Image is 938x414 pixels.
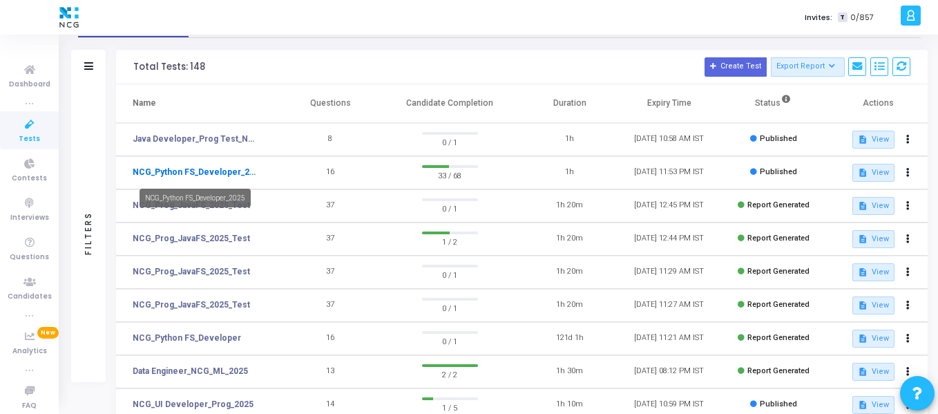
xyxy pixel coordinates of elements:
[520,189,620,223] td: 1h 20m
[133,265,250,278] a: NCG_Prog_JavaFS_2025_Test
[719,84,828,123] th: Status
[858,201,868,211] mat-icon: description
[280,355,380,388] td: 13
[280,189,380,223] td: 37
[838,12,847,23] span: T
[422,201,478,215] span: 0 / 1
[133,133,260,145] a: Java Developer_Prog Test_NCG
[140,189,251,207] div: NCG_Python FS_Developer_2025
[520,223,620,256] td: 1h 20m
[520,156,620,189] td: 1h
[133,365,248,377] a: Data Engineer_NCG_ML_2025
[705,57,767,77] button: Create Test
[760,134,797,143] span: Published
[280,223,380,256] td: 37
[858,301,868,310] mat-icon: description
[12,346,47,357] span: Analytics
[747,366,810,375] span: Report Generated
[858,135,868,144] mat-icon: description
[620,256,719,289] td: [DATE] 11:29 AM IST
[852,164,894,182] button: View
[620,156,719,189] td: [DATE] 11:53 PM IST
[10,212,49,224] span: Interviews
[133,299,250,311] a: NCG_Prog_JavaFS_2025_Test
[520,256,620,289] td: 1h 20m
[852,263,894,281] button: View
[858,234,868,244] mat-icon: description
[37,327,59,339] span: New
[422,168,478,182] span: 33 / 68
[520,322,620,355] td: 121d 1h
[133,232,250,245] a: NCG_Prog_JavaFS_2025_Test
[422,234,478,248] span: 1 / 2
[858,334,868,344] mat-icon: description
[422,400,478,414] span: 1 / 5
[771,57,845,77] button: Export Report
[858,168,868,178] mat-icon: description
[620,123,719,156] td: [DATE] 10:58 AM IST
[747,200,810,209] span: Report Generated
[620,355,719,388] td: [DATE] 08:12 PM IST
[22,400,37,412] span: FAQ
[520,84,620,123] th: Duration
[280,256,380,289] td: 37
[620,189,719,223] td: [DATE] 12:45 PM IST
[8,291,52,303] span: Candidates
[852,363,894,381] button: View
[747,300,810,309] span: Report Generated
[852,330,894,348] button: View
[280,156,380,189] td: 16
[852,230,894,248] button: View
[9,79,50,91] span: Dashboard
[116,84,280,123] th: Name
[852,297,894,314] button: View
[858,267,868,277] mat-icon: description
[133,332,241,344] a: NCG_Python FS_Developer
[380,84,520,123] th: Candidate Completion
[520,289,620,322] td: 1h 20m
[280,322,380,355] td: 16
[858,400,868,410] mat-icon: description
[620,84,719,123] th: Expiry Time
[805,12,832,23] label: Invites:
[56,3,82,31] img: logo
[133,62,205,73] div: Total Tests: 148
[852,131,894,149] button: View
[620,223,719,256] td: [DATE] 12:44 PM IST
[850,12,874,23] span: 0/857
[747,234,810,243] span: Report Generated
[520,123,620,156] td: 1h
[82,157,95,309] div: Filters
[10,252,49,263] span: Questions
[422,334,478,348] span: 0 / 1
[19,133,40,145] span: Tests
[133,166,260,178] a: NCG_Python FS_Developer_2025
[858,367,868,377] mat-icon: description
[422,301,478,314] span: 0 / 1
[852,197,894,215] button: View
[422,367,478,381] span: 2 / 2
[280,123,380,156] td: 8
[747,333,810,342] span: Report Generated
[828,84,928,123] th: Actions
[133,398,253,411] a: NCG_UI Developer_Prog_2025
[760,399,797,408] span: Published
[620,322,719,355] td: [DATE] 11:21 AM IST
[520,355,620,388] td: 1h 30m
[422,267,478,281] span: 0 / 1
[12,173,47,185] span: Contests
[620,289,719,322] td: [DATE] 11:27 AM IST
[280,289,380,322] td: 37
[852,396,894,414] button: View
[422,135,478,149] span: 0 / 1
[280,84,380,123] th: Questions
[747,267,810,276] span: Report Generated
[760,167,797,176] span: Published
